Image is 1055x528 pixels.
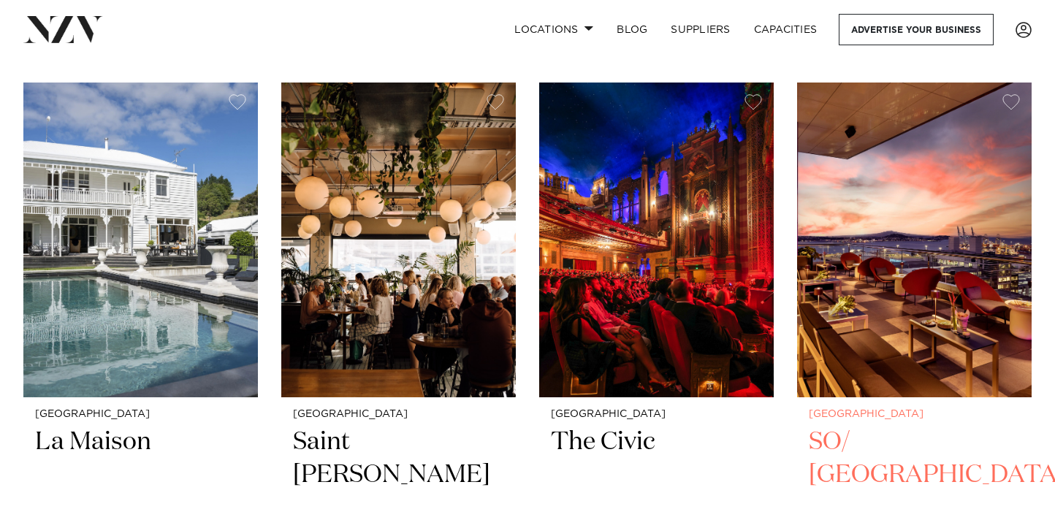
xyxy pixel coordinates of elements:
[35,426,246,524] h2: La Maison
[23,16,103,42] img: nzv-logo.png
[293,409,504,420] small: [GEOGRAPHIC_DATA]
[839,14,994,45] a: Advertise your business
[551,426,762,524] h2: The Civic
[503,14,605,45] a: Locations
[35,409,246,420] small: [GEOGRAPHIC_DATA]
[809,409,1020,420] small: [GEOGRAPHIC_DATA]
[605,14,659,45] a: BLOG
[293,426,504,524] h2: Saint [PERSON_NAME]
[742,14,829,45] a: Capacities
[809,426,1020,524] h2: SO/ [GEOGRAPHIC_DATA]
[551,409,762,420] small: [GEOGRAPHIC_DATA]
[659,14,742,45] a: SUPPLIERS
